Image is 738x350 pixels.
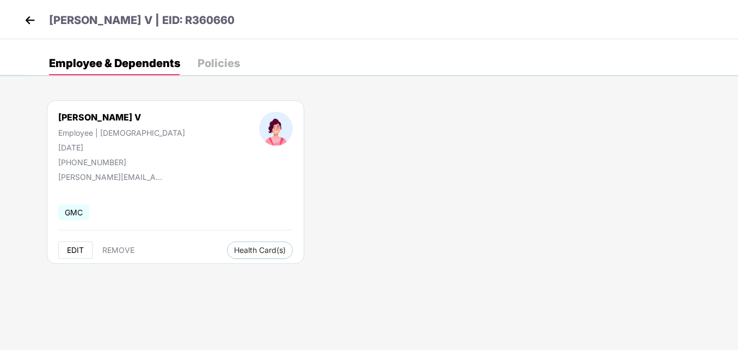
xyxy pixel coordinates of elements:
img: profileImage [259,112,293,146]
img: back [22,12,38,28]
div: Employee | [DEMOGRAPHIC_DATA] [58,128,185,137]
span: Health Card(s) [234,248,286,253]
div: Policies [198,58,240,69]
p: [PERSON_NAME] V | EID: R360660 [49,12,235,29]
span: EDIT [67,246,84,255]
button: Health Card(s) [227,242,293,259]
span: GMC [58,204,89,220]
span: REMOVE [102,246,134,255]
div: [PERSON_NAME][EMAIL_ADDRESS][DOMAIN_NAME] [58,172,167,182]
div: Employee & Dependents [49,58,180,69]
button: REMOVE [94,242,143,259]
div: [DATE] [58,143,185,152]
button: EDIT [58,242,93,259]
div: [PERSON_NAME] V [58,112,185,123]
div: [PHONE_NUMBER] [58,158,185,167]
